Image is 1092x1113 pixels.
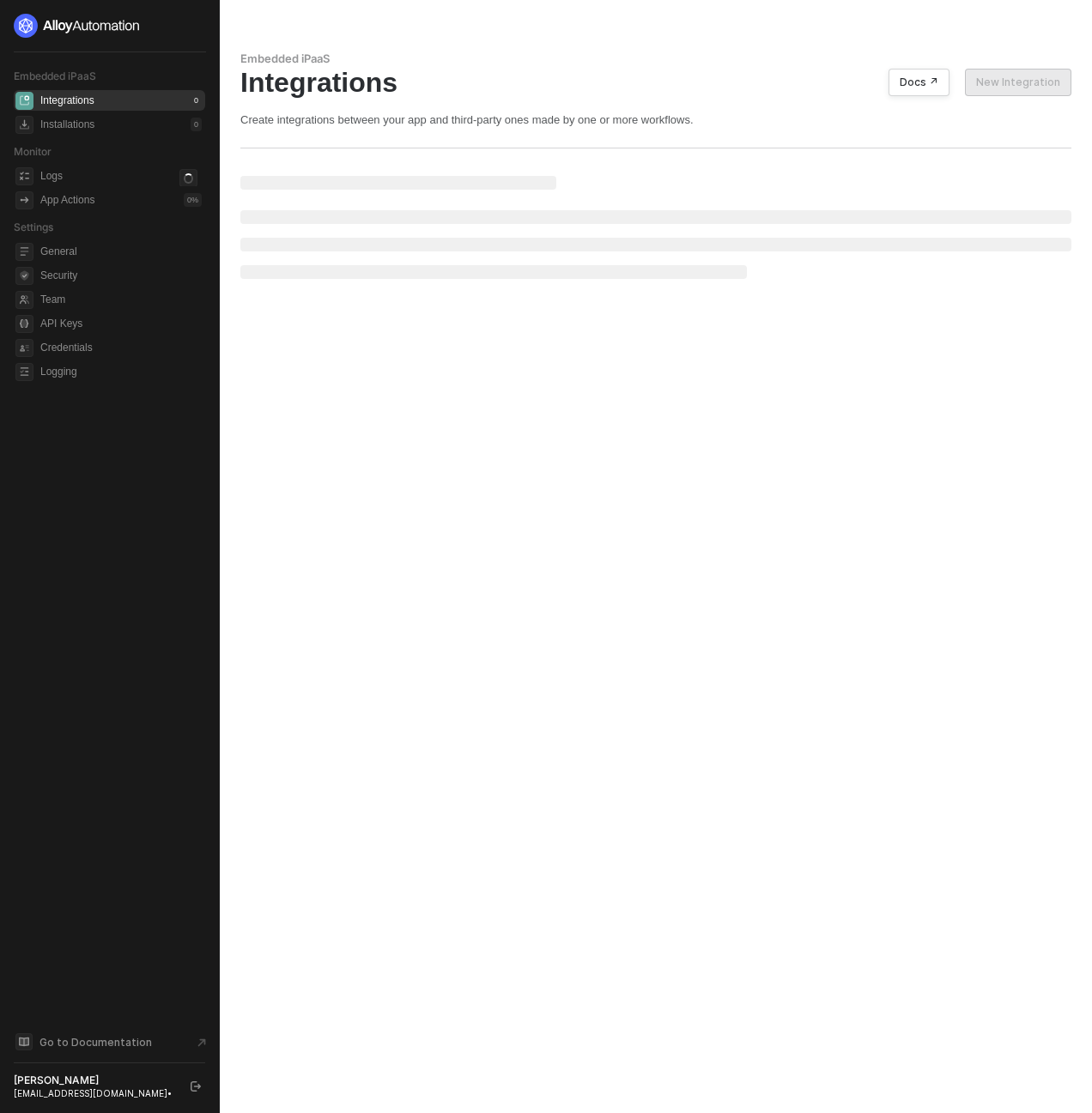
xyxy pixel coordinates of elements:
[240,66,1071,99] div: Integrations
[40,118,94,132] div: Installations
[39,1035,152,1049] span: Go to Documentation
[14,1087,175,1099] div: [EMAIL_ADDRESS][DOMAIN_NAME] •
[40,313,202,334] span: API Keys
[15,116,33,134] span: installations
[240,112,1071,127] div: Create integrations between your app and third-party ones made by one or more workflows.
[15,315,33,333] span: api-key
[40,193,94,208] div: App Actions
[14,221,53,233] span: Settings
[900,76,938,89] div: Docs ↗
[193,1034,210,1051] span: document-arrow
[191,94,202,107] div: 0
[15,339,33,357] span: credentials
[40,337,202,358] span: Credentials
[40,241,202,262] span: General
[40,94,94,108] div: Integrations
[15,291,33,309] span: team
[15,92,33,110] span: integrations
[14,1031,206,1052] a: Knowledge Base
[14,14,205,38] a: logo
[40,361,202,382] span: Logging
[15,267,33,285] span: security
[179,169,197,187] span: icon-loader
[15,363,33,381] span: logging
[40,169,63,184] div: Logs
[15,1033,33,1050] span: documentation
[15,167,33,185] span: icon-logs
[15,243,33,261] span: general
[14,14,141,38] img: logo
[14,70,96,82] span: Embedded iPaaS
[191,118,202,131] div: 0
[14,1074,175,1087] div: [PERSON_NAME]
[191,1081,201,1092] span: logout
[14,145,52,158] span: Monitor
[240,51,1071,66] div: Embedded iPaaS
[15,191,33,209] span: icon-app-actions
[965,69,1071,96] button: New Integration
[40,289,202,310] span: Team
[40,265,202,286] span: Security
[184,193,202,207] div: 0 %
[889,69,949,96] button: Docs ↗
